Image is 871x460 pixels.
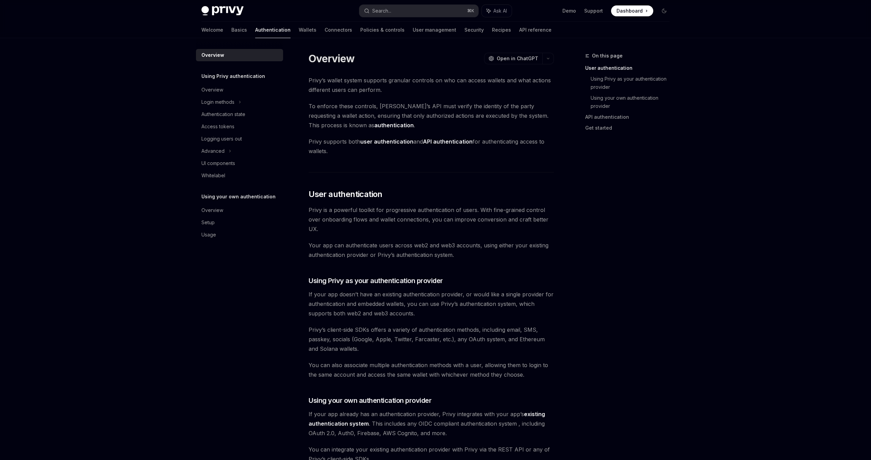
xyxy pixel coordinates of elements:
strong: authentication [374,122,414,129]
div: Authentication state [201,110,245,118]
button: Toggle dark mode [659,5,670,16]
strong: API authentication [423,138,473,145]
div: Overview [201,51,224,59]
div: Access tokens [201,122,234,131]
a: Support [584,7,603,14]
a: Policies & controls [360,22,405,38]
a: Basics [231,22,247,38]
div: Setup [201,218,215,227]
span: Your app can authenticate users across web2 and web3 accounts, using either your existing authent... [309,241,554,260]
a: Demo [562,7,576,14]
a: Get started [585,122,675,133]
a: Authentication state [196,108,283,120]
div: Advanced [201,147,225,155]
a: Usage [196,229,283,241]
a: Overview [196,204,283,216]
a: Using Privy as your authentication provider [591,73,675,93]
a: API authentication [585,112,675,122]
a: Recipes [492,22,511,38]
div: Usage [201,231,216,239]
a: API reference [519,22,552,38]
h5: Using your own authentication [201,193,276,201]
div: UI components [201,159,235,167]
div: Login methods [201,98,234,106]
span: ⌘ K [467,8,474,14]
span: Privy’s wallet system supports granular controls on who can access wallets and what actions diffe... [309,76,554,95]
a: Dashboard [611,5,653,16]
a: Authentication [255,22,291,38]
span: Ask AI [493,7,507,14]
div: Overview [201,206,223,214]
a: Overview [196,49,283,61]
a: Logging users out [196,133,283,145]
a: Security [464,22,484,38]
a: Whitelabel [196,169,283,182]
div: Overview [201,86,223,94]
a: Setup [196,216,283,229]
a: Welcome [201,22,223,38]
div: Logging users out [201,135,242,143]
span: Privy’s client-side SDKs offers a variety of authentication methods, including email, SMS, passke... [309,325,554,354]
span: To enforce these controls, [PERSON_NAME]’s API must verify the identity of the party requesting a... [309,101,554,130]
span: If your app doesn’t have an existing authentication provider, or would like a single provider for... [309,290,554,318]
div: Whitelabel [201,171,225,180]
img: dark logo [201,6,244,16]
button: Open in ChatGPT [484,53,542,64]
a: User management [413,22,456,38]
strong: user authentication [360,138,413,145]
a: Access tokens [196,120,283,133]
span: Using your own authentication provider [309,396,431,405]
h5: Using Privy authentication [201,72,265,80]
a: Wallets [299,22,316,38]
span: Open in ChatGPT [497,55,538,62]
span: You can also associate multiple authentication methods with a user, allowing them to login to the... [309,360,554,379]
a: User authentication [585,63,675,73]
span: User authentication [309,189,382,200]
a: Using your own authentication provider [591,93,675,112]
span: Privy is a powerful toolkit for progressive authentication of users. With fine-grained control ov... [309,205,554,234]
a: UI components [196,157,283,169]
button: Ask AI [482,5,512,17]
span: Dashboard [617,7,643,14]
span: Privy supports both and for authenticating access to wallets. [309,137,554,156]
span: On this page [592,52,623,60]
button: Search...⌘K [359,5,478,17]
a: Overview [196,84,283,96]
div: Search... [372,7,391,15]
span: If your app already has an authentication provider, Privy integrates with your app’s . This inclu... [309,409,554,438]
span: Using Privy as your authentication provider [309,276,443,285]
a: Connectors [325,22,352,38]
h1: Overview [309,52,355,65]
